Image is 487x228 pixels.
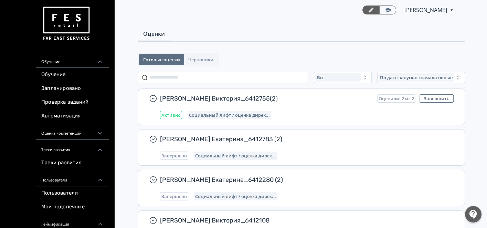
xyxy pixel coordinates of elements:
span: [PERSON_NAME] Екатерина_6412280 (2) [160,176,448,184]
button: Готовые оценки [139,54,184,65]
img: https://files.teachbase.ru/system/account/57463/logo/medium-936fc5084dd2c598f50a98b9cbe0469a.png [41,4,91,43]
span: Социальный лифт / оценка директора магазина [195,194,276,199]
span: Готовые оценки [143,57,180,62]
span: По дате запуска: сначала новые [380,75,453,80]
a: Переключиться в режим ученика [379,6,396,14]
span: Активно [161,112,181,118]
a: Пользователи [36,186,109,200]
span: Оценили: 2 из 2 [379,96,414,101]
div: Обучение [36,51,109,68]
a: Запланировано [36,82,109,95]
a: Обучение [36,68,109,82]
button: Черновики [184,54,218,65]
button: Завершить [420,94,454,103]
span: Черновики [188,57,213,62]
span: Завершено [161,153,187,158]
a: Треки развития [36,156,109,170]
span: Все [317,75,324,80]
a: Проверка заданий [36,95,109,109]
a: Мои подопечные [36,200,109,214]
span: [PERSON_NAME] Екатерина_6412783 (2) [160,135,448,143]
span: [PERSON_NAME] Виктория_6412108 [160,216,448,225]
span: Социальный лифт / оценка директора магазина [189,112,270,118]
span: Завершено [161,194,187,199]
button: Все [314,72,372,83]
span: Анна Петрухина [404,6,448,14]
div: Пользователи [36,170,109,186]
div: Оценка компетенций [36,123,109,139]
a: Автоматизация [36,109,109,123]
div: Треки развития [36,139,109,156]
span: Оценки [143,30,165,38]
span: Социальный лифт / оценка директора магазина [195,153,276,158]
span: [PERSON_NAME] Виктория_6412755(2) [160,94,372,103]
button: По дате запуска: сначала новые [377,72,465,83]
